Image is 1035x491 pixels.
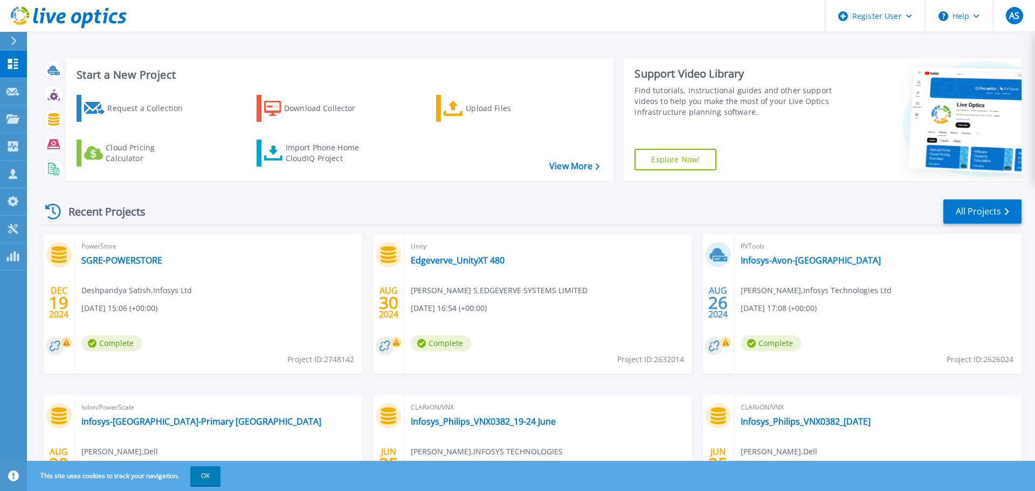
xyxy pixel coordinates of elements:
[411,302,487,314] span: [DATE] 16:54 (+00:00)
[708,459,728,468] span: 25
[257,95,377,122] a: Download Collector
[30,466,220,486] span: This site uses cookies to track your navigation.
[49,283,69,322] div: DEC 2024
[436,95,556,122] a: Upload Files
[379,459,398,468] span: 25
[549,161,599,171] a: View More
[286,142,370,164] div: Import Phone Home CloudIQ Project
[634,149,716,170] a: Explore Now!
[708,444,728,483] div: JUN 2024
[49,459,68,468] span: 20
[411,285,588,296] span: [PERSON_NAME] S , EDGEVERVE SYSTEMS LIMITED
[947,354,1013,365] span: Project ID: 2626024
[42,198,160,225] div: Recent Projects
[81,402,356,413] span: Isilon/PowerScale
[466,98,552,119] div: Upload Files
[411,416,556,427] a: Infosys_Philips_VNX0382_19-24 June
[77,140,197,167] a: Cloud Pricing Calculator
[741,285,892,296] span: [PERSON_NAME] , Infosys Technologies Ltd
[741,255,881,266] a: Infosys-Avon-[GEOGRAPHIC_DATA]
[77,95,197,122] a: Request a Collection
[81,416,321,427] a: Infosys-[GEOGRAPHIC_DATA]-Primary [GEOGRAPHIC_DATA]
[77,69,599,81] h3: Start a New Project
[107,98,194,119] div: Request a Collection
[411,240,685,252] span: Unity
[81,255,162,266] a: SGRE-POWERSTORE
[81,446,158,458] span: [PERSON_NAME] , Dell
[49,298,68,307] span: 19
[741,240,1015,252] span: RVTools
[634,85,837,117] div: Find tutorials, instructional guides and other support videos to help you make the most of your L...
[284,98,370,119] div: Download Collector
[411,255,505,266] a: Edgeverve_UnityXT 480
[741,446,817,458] span: [PERSON_NAME] , Dell
[943,199,1022,224] a: All Projects
[1009,11,1019,20] span: AS
[411,335,471,351] span: Complete
[190,466,220,486] button: OK
[411,402,685,413] span: CLARiiON/VNX
[708,283,728,322] div: AUG 2024
[81,285,192,296] span: Deshpandya Satish , Infosys Ltd
[378,444,399,483] div: JUN 2024
[379,298,398,307] span: 30
[49,444,69,483] div: AUG 2024
[81,302,157,314] span: [DATE] 15:06 (+00:00)
[741,302,817,314] span: [DATE] 17:08 (+00:00)
[741,416,871,427] a: Infosys_Philips_VNX0382_[DATE]
[378,283,399,322] div: AUG 2024
[106,142,192,164] div: Cloud Pricing Calculator
[81,335,142,351] span: Complete
[634,67,837,81] div: Support Video Library
[741,402,1015,413] span: CLARiiON/VNX
[81,240,356,252] span: PowerStore
[287,354,354,365] span: Project ID: 2748142
[741,335,801,351] span: Complete
[617,354,684,365] span: Project ID: 2632014
[411,446,563,458] span: [PERSON_NAME] , INFOSYS TECHNOLOGIES
[708,298,728,307] span: 26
